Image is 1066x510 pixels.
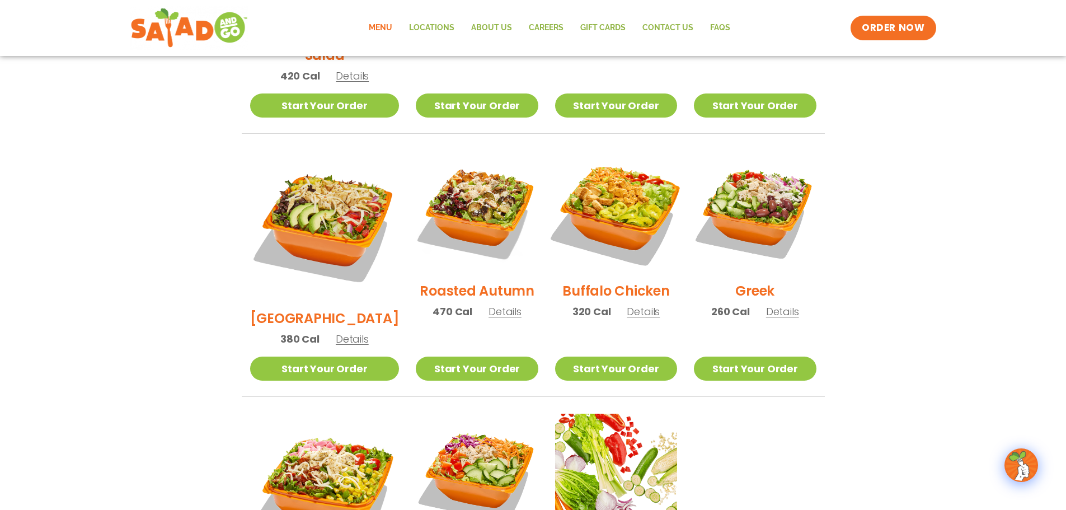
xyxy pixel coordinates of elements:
[416,93,538,118] a: Start Your Order
[711,304,750,319] span: 260 Cal
[420,281,534,301] h2: Roasted Autumn
[280,68,320,83] span: 420 Cal
[336,332,369,346] span: Details
[1006,450,1037,481] img: wpChatIcon
[702,15,739,41] a: FAQs
[250,357,400,381] a: Start Your Order
[130,6,248,50] img: new-SAG-logo-768×292
[463,15,520,41] a: About Us
[562,281,669,301] h2: Buffalo Chicken
[416,151,538,273] img: Product photo for Roasted Autumn Salad
[694,151,816,273] img: Product photo for Greek Salad
[634,15,702,41] a: Contact Us
[555,357,677,381] a: Start Your Order
[250,93,400,118] a: Start Your Order
[694,357,816,381] a: Start Your Order
[766,305,799,319] span: Details
[862,21,924,35] span: ORDER NOW
[544,140,688,283] img: Product photo for Buffalo Chicken Salad
[360,15,401,41] a: Menu
[401,15,463,41] a: Locations
[572,15,634,41] a: GIFT CARDS
[627,305,660,319] span: Details
[489,305,522,319] span: Details
[851,16,936,40] a: ORDER NOW
[433,304,472,319] span: 470 Cal
[416,357,538,381] a: Start Your Order
[280,331,320,347] span: 380 Cal
[694,93,816,118] a: Start Your Order
[735,281,774,301] h2: Greek
[250,151,400,300] img: Product photo for BBQ Ranch Salad
[336,69,369,83] span: Details
[250,308,400,328] h2: [GEOGRAPHIC_DATA]
[360,15,739,41] nav: Menu
[572,304,611,319] span: 320 Cal
[520,15,572,41] a: Careers
[555,93,677,118] a: Start Your Order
